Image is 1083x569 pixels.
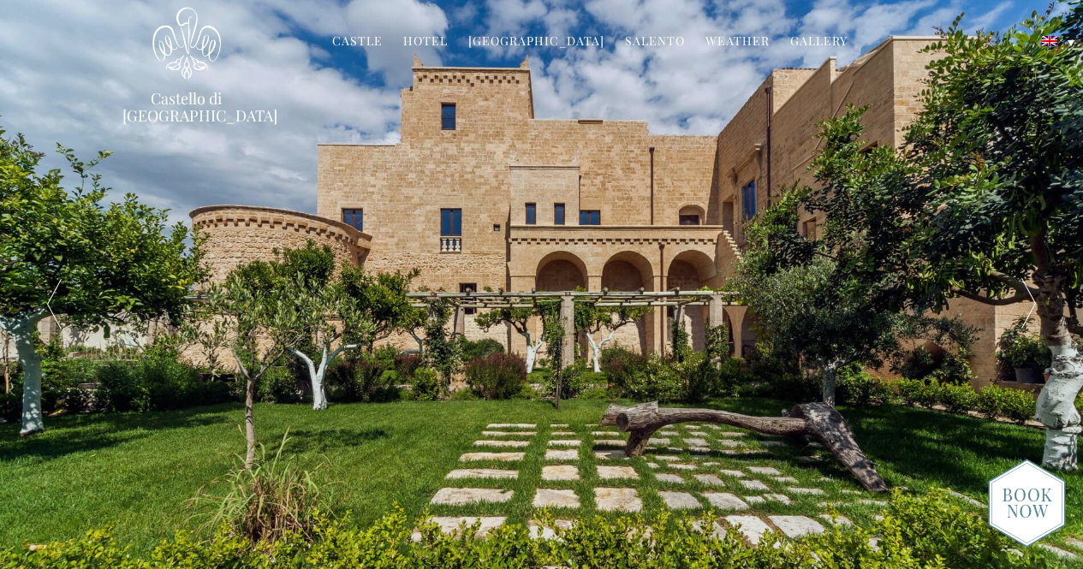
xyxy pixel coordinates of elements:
img: new-booknow.png [988,459,1066,548]
a: Salento [625,33,685,52]
a: Gallery [790,33,848,52]
img: English [1042,36,1057,46]
a: Weather [705,33,770,52]
a: [GEOGRAPHIC_DATA] [468,33,604,52]
a: Hotel [403,33,448,52]
img: Castello di Ugento [152,7,221,80]
a: Castle [332,33,383,52]
a: Castello di [GEOGRAPHIC_DATA] [122,90,251,124]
